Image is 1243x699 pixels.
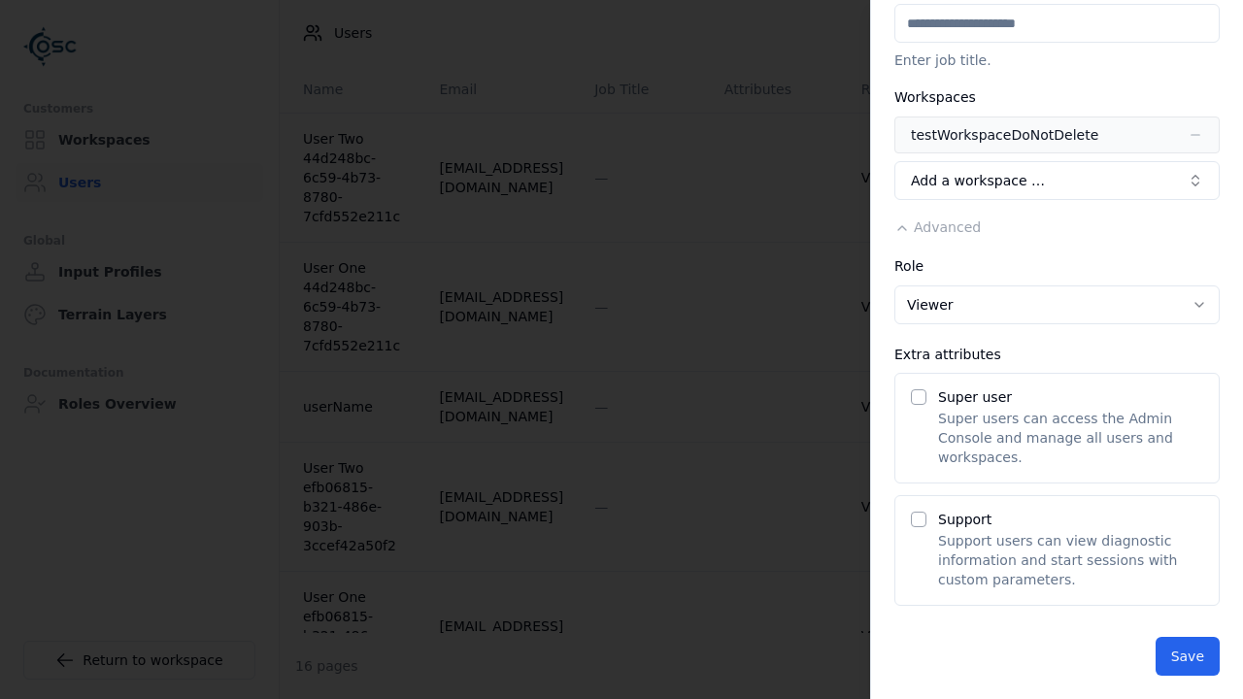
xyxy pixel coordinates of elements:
[894,348,1220,361] div: Extra attributes
[911,125,1098,145] div: testWorkspaceDoNotDelete
[938,389,1012,405] label: Super user
[894,258,924,274] label: Role
[894,217,981,237] button: Advanced
[914,219,981,235] span: Advanced
[1156,637,1220,676] button: Save
[938,512,991,527] label: Support
[911,171,1045,190] span: Add a workspace …
[894,89,976,105] label: Workspaces
[894,50,1220,70] p: Enter job title.
[938,409,1203,467] p: Super users can access the Admin Console and manage all users and workspaces.
[938,531,1203,589] p: Support users can view diagnostic information and start sessions with custom parameters.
